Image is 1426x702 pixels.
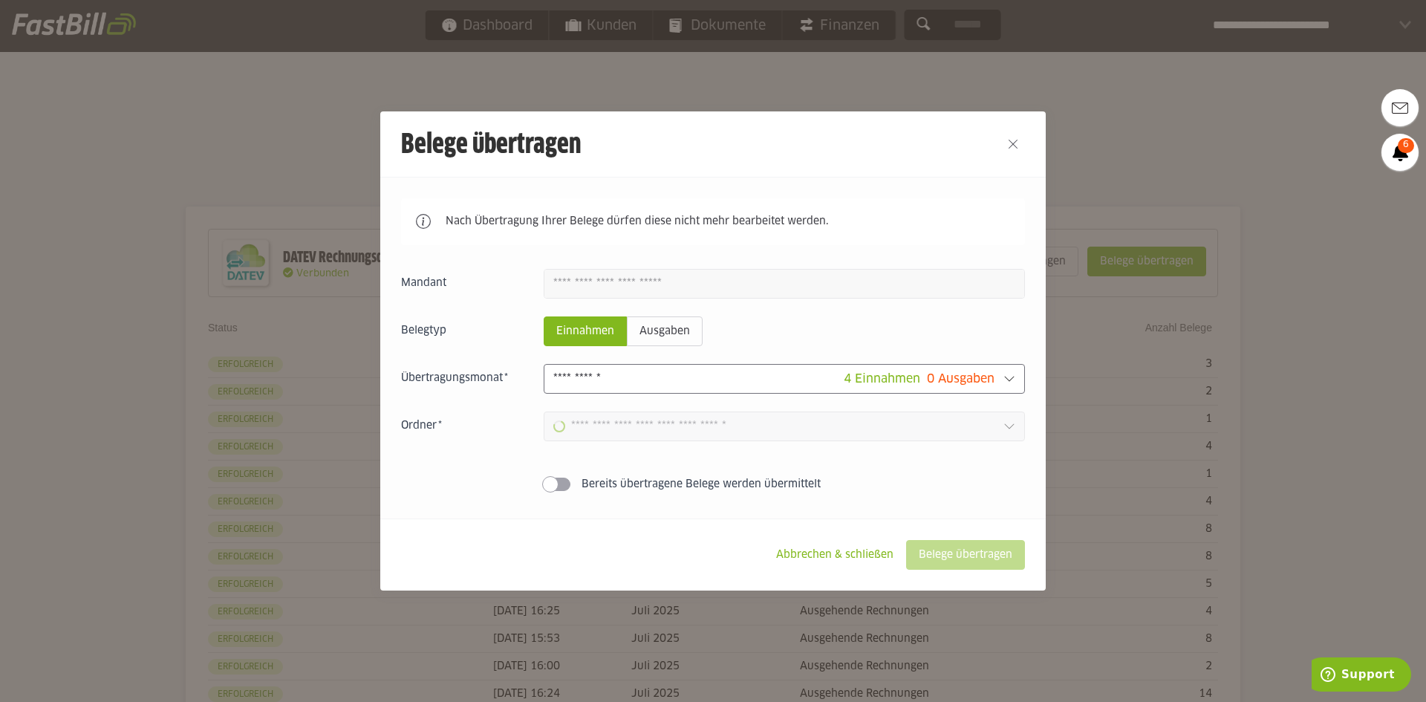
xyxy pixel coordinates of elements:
[401,477,1025,492] sl-switch: Bereits übertragene Belege werden übermittelt
[1398,138,1414,153] span: 6
[1312,657,1411,695] iframe: Öffnet ein Widget, in dem Sie weitere Informationen finden
[1381,134,1419,171] a: 6
[544,316,627,346] sl-radio-button: Einnahmen
[627,316,703,346] sl-radio-button: Ausgaben
[764,540,906,570] sl-button: Abbrechen & schließen
[927,373,994,385] span: 0 Ausgaben
[844,373,920,385] span: 4 Einnahmen
[906,540,1025,570] sl-button: Belege übertragen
